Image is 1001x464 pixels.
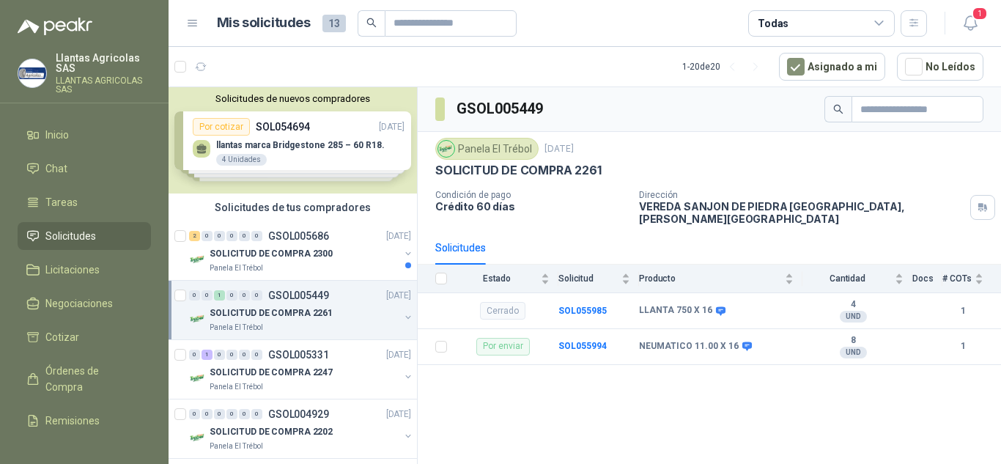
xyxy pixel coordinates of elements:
[682,55,767,78] div: 1 - 20 de 20
[435,200,627,213] p: Crédito 60 días
[802,335,904,347] b: 8
[435,163,602,178] p: SOLICITUD DE COMPRA 2261
[558,273,618,284] span: Solicitud
[366,18,377,28] span: search
[210,441,263,452] p: Panela El Trébol
[189,231,200,241] div: 2
[18,59,46,87] img: Company Logo
[18,357,151,401] a: Órdenes de Compra
[45,262,100,278] span: Licitaciones
[174,93,411,104] button: Solicitudes de nuevos compradores
[189,290,200,301] div: 0
[18,155,151,183] a: Chat
[558,265,639,293] th: Solicitud
[639,265,802,293] th: Producto
[189,429,207,446] img: Company Logo
[558,306,607,316] b: SOL055985
[226,290,237,301] div: 0
[480,302,525,320] div: Cerrado
[189,251,207,268] img: Company Logo
[386,289,411,303] p: [DATE]
[45,161,67,177] span: Chat
[456,273,538,284] span: Estado
[210,425,333,439] p: SOLICITUD DE COMPRA 2202
[912,265,942,293] th: Docs
[169,87,417,194] div: Solicitudes de nuevos compradoresPor cotizarSOL054694[DATE] llantas marca Bridgestone 285 – 60 R1...
[957,10,983,37] button: 1
[18,323,151,351] a: Cotizar
[456,265,558,293] th: Estado
[210,247,333,261] p: SOLICITUD DE COMPRA 2300
[457,97,545,120] h3: GSOL005449
[544,142,574,156] p: [DATE]
[840,311,867,323] div: UND
[758,15,788,32] div: Todas
[226,409,237,419] div: 0
[386,229,411,243] p: [DATE]
[189,369,207,387] img: Company Logo
[214,409,225,419] div: 0
[268,231,329,241] p: GSOL005686
[210,322,263,334] p: Panela El Trébol
[217,12,311,34] h1: Mis solicitudes
[45,363,137,395] span: Órdenes de Compra
[639,273,782,284] span: Producto
[210,366,333,380] p: SOLICITUD DE COMPRA 2247
[210,381,263,393] p: Panela El Trébol
[210,306,333,320] p: SOLICITUD DE COMPRA 2261
[202,409,213,419] div: 0
[251,290,262,301] div: 0
[189,409,200,419] div: 0
[214,231,225,241] div: 0
[558,341,607,351] a: SOL055994
[18,121,151,149] a: Inicio
[639,190,964,200] p: Dirección
[45,295,113,312] span: Negociaciones
[942,265,1001,293] th: # COTs
[779,53,885,81] button: Asignado a mi
[18,222,151,250] a: Solicitudes
[45,228,96,244] span: Solicitudes
[435,240,486,256] div: Solicitudes
[189,227,414,274] a: 2 0 0 0 0 0 GSOL005686[DATE] Company LogoSOLICITUD DE COMPRA 2300Panela El Trébol
[802,273,892,284] span: Cantidad
[18,407,151,435] a: Remisiones
[56,76,151,94] p: LLANTAS AGRICOLAS SAS
[268,290,329,301] p: GSOL005449
[45,329,79,345] span: Cotizar
[214,350,225,360] div: 0
[251,409,262,419] div: 0
[251,231,262,241] div: 0
[18,290,151,317] a: Negociaciones
[435,138,539,160] div: Panela El Trébol
[189,405,414,452] a: 0 0 0 0 0 0 GSOL004929[DATE] Company LogoSOLICITUD DE COMPRA 2202Panela El Trébol
[476,338,530,356] div: Por enviar
[802,299,904,311] b: 4
[897,53,983,81] button: No Leídos
[268,409,329,419] p: GSOL004929
[386,348,411,362] p: [DATE]
[942,339,983,353] b: 1
[639,200,964,225] p: VEREDA SANJON DE PIEDRA [GEOGRAPHIC_DATA] , [PERSON_NAME][GEOGRAPHIC_DATA]
[18,18,92,35] img: Logo peakr
[202,231,213,241] div: 0
[239,350,250,360] div: 0
[214,290,225,301] div: 1
[639,305,712,317] b: LLANTA 750 X 16
[226,231,237,241] div: 0
[18,256,151,284] a: Licitaciones
[239,231,250,241] div: 0
[972,7,988,21] span: 1
[639,341,739,353] b: NEUMATICO 11.00 X 16
[386,408,411,421] p: [DATE]
[322,15,346,32] span: 13
[833,104,843,114] span: search
[438,141,454,157] img: Company Logo
[45,413,100,429] span: Remisiones
[189,346,414,393] a: 0 1 0 0 0 0 GSOL005331[DATE] Company LogoSOLICITUD DE COMPRA 2247Panela El Trébol
[268,350,329,360] p: GSOL005331
[189,310,207,328] img: Company Logo
[189,287,414,334] a: 0 0 1 0 0 0 GSOL005449[DATE] Company LogoSOLICITUD DE COMPRA 2261Panela El Trébol
[202,290,213,301] div: 0
[802,265,912,293] th: Cantidad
